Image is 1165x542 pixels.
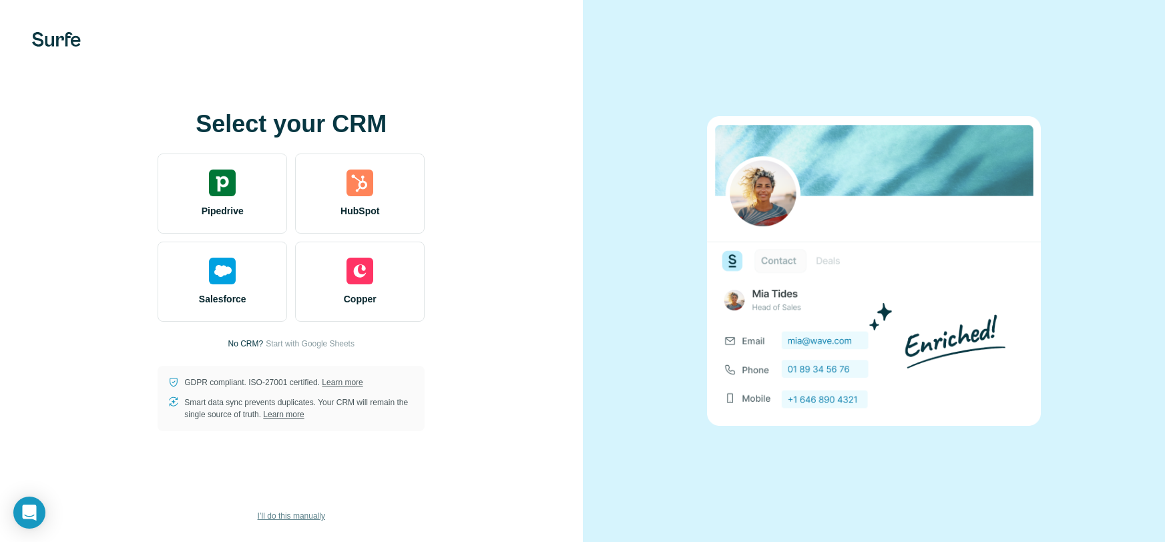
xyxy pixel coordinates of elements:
[13,497,45,529] div: Open Intercom Messenger
[346,170,373,196] img: hubspot's logo
[346,258,373,284] img: copper's logo
[158,111,425,138] h1: Select your CRM
[184,376,363,388] p: GDPR compliant. ISO-27001 certified.
[263,410,304,419] a: Learn more
[199,292,246,306] span: Salesforce
[258,510,325,522] span: I’ll do this manually
[248,506,334,526] button: I’ll do this manually
[209,170,236,196] img: pipedrive's logo
[184,396,414,421] p: Smart data sync prevents duplicates. Your CRM will remain the single source of truth.
[202,204,244,218] span: Pipedrive
[266,338,355,350] button: Start with Google Sheets
[322,378,363,387] a: Learn more
[228,338,264,350] p: No CRM?
[209,258,236,284] img: salesforce's logo
[32,32,81,47] img: Surfe's logo
[344,292,377,306] span: Copper
[707,116,1041,425] img: none image
[340,204,379,218] span: HubSpot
